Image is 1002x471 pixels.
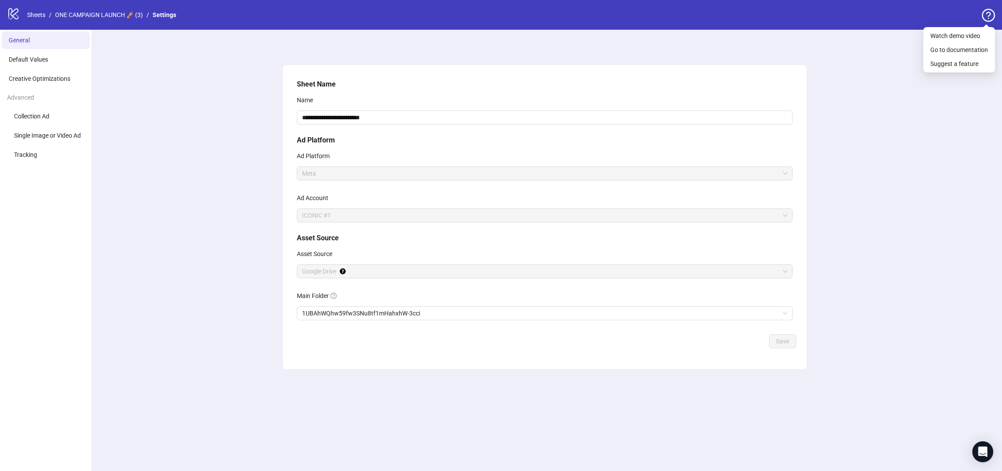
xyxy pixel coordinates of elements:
span: 1UBAhWQhw59fw3SNu8tf1mHahxhW-3cci [302,307,787,320]
span: Watch demo video [930,31,988,41]
input: Name [297,111,793,125]
span: Collection Ad [14,113,49,120]
span: Default Values [9,56,48,63]
h5: Asset Source [297,233,793,243]
span: question-circle [331,293,337,299]
h5: Ad Platform [297,135,793,145]
label: Name [297,93,319,107]
a: Sheets [25,10,47,20]
span: Meta [302,167,787,180]
label: Ad Platform [297,149,335,163]
li: / [146,10,149,20]
label: Main Folder [297,289,342,303]
h5: Sheet Name [297,79,793,90]
span: Single Image or Video Ad [14,132,81,139]
span: Creative Optimizations [9,75,70,82]
span: question-circle [982,9,995,22]
div: Open Intercom Messenger [972,441,993,462]
a: Suggest a feature [930,60,978,67]
span: General [9,37,30,44]
label: Ad Account [297,191,334,205]
span: Google Drive [302,265,787,278]
li: / [49,10,52,20]
span: Tracking [14,151,37,158]
label: Asset Source [297,247,338,261]
div: Tooltip anchor [339,267,347,275]
a: Go to documentation [930,46,988,53]
button: Save [769,334,796,348]
a: Settings [151,10,178,20]
a: ONE CAMPAIGN LAUNCH 🚀 (3) [53,10,145,20]
span: ICONIC #1 [302,209,787,222]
